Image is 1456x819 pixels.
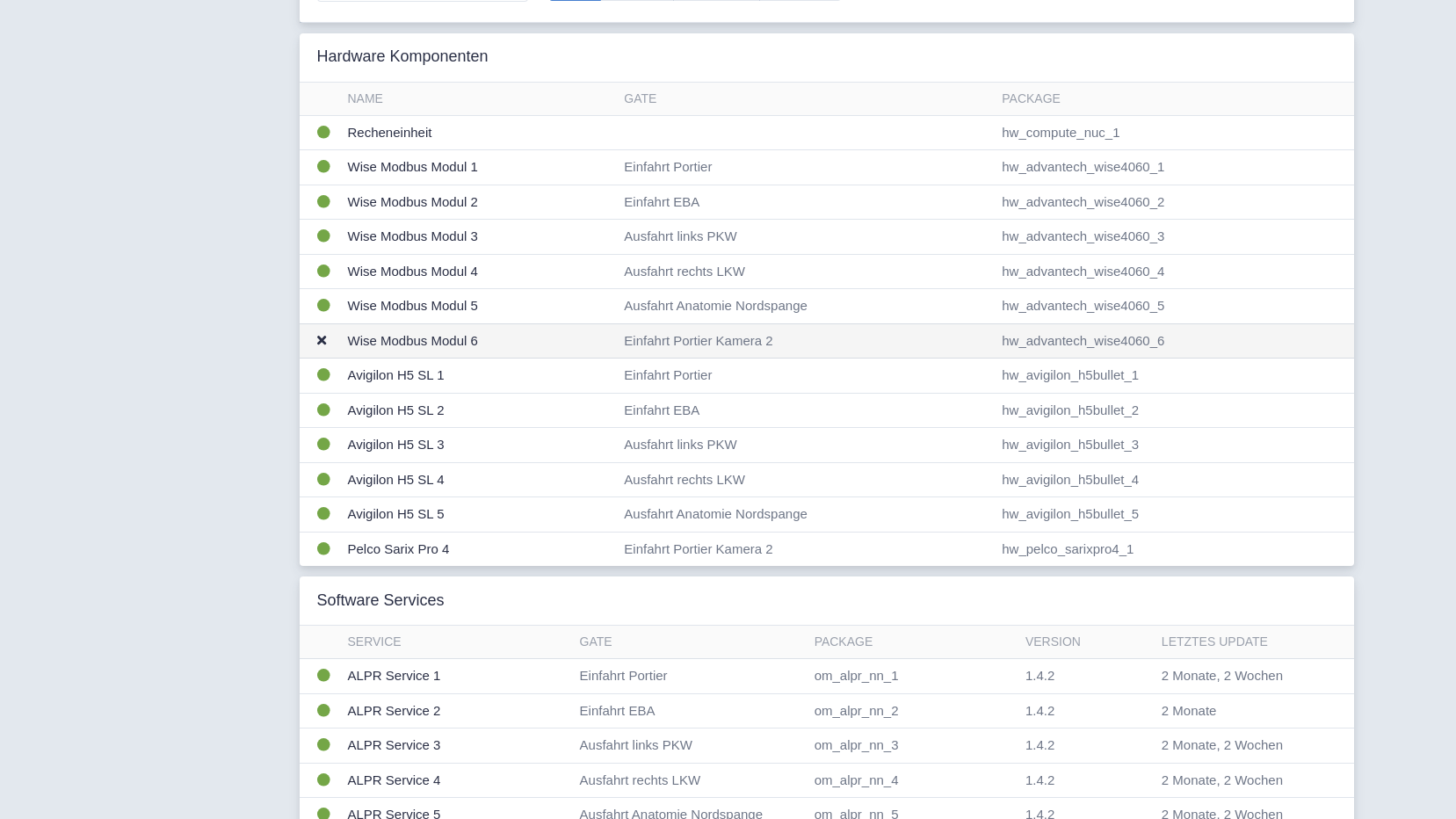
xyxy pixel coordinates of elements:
[341,659,573,694] td: ALPR Service 1
[617,428,995,463] td: Ausfahrt links PKW
[995,150,1353,185] td: hw_advantech_wise4060_1
[995,220,1353,255] td: hw_advantech_wise4060_3
[341,393,618,428] td: Avigilon H5 SL 2
[341,323,618,359] td: Wise Modbus Modul 6
[573,728,808,764] td: Ausfahrt links PKW
[341,289,618,324] td: Wise Modbus Modul 5
[341,626,573,659] th: Service
[1155,763,1324,798] td: 2 Monate, 2 Wochen
[573,659,808,694] td: Einfahrt Portier
[1155,693,1324,728] td: 2 Monate
[995,359,1353,394] td: hw_avigilon_h5bullet_1
[808,763,1018,798] td: om_alpr_nn_4
[617,359,995,394] td: Einfahrt Portier
[1025,703,1054,718] span: 1.4.2
[1018,626,1155,659] th: Version
[341,359,618,394] td: Avigilon H5 SL 1
[1025,668,1054,683] span: 1.4.2
[341,497,618,533] td: Avigilon H5 SL 5
[995,532,1353,566] td: hw_pelco_sarixpro4_1
[808,728,1018,764] td: om_alpr_nn_3
[341,462,618,497] td: Avigilon H5 SL 4
[1025,737,1054,752] span: 1.4.2
[995,462,1353,497] td: hw_avigilon_h5bullet_4
[1155,626,1324,659] th: Letztes Update
[617,254,995,289] td: Ausfahrt rechts LKW
[617,185,995,220] td: Einfahrt EBA
[341,532,618,566] td: Pelco Sarix Pro 4
[1155,659,1324,694] td: 2 Monate, 2 Wochen
[995,497,1353,533] td: hw_avigilon_h5bullet_5
[995,115,1353,150] td: hw_compute_nuc_1
[341,185,618,220] td: Wise Modbus Modul 2
[341,115,618,150] td: Recheneinheit
[808,659,1018,694] td: om_alpr_nn_1
[617,393,995,428] td: Einfahrt EBA
[617,289,995,324] td: Ausfahrt Anatomie Nordspange
[995,428,1353,463] td: hw_avigilon_h5bullet_3
[808,626,1018,659] th: Package
[573,626,808,659] th: Gate
[341,728,573,764] td: ALPR Service 3
[341,150,618,185] td: Wise Modbus Modul 1
[317,591,445,611] h3: Software Services
[341,254,618,289] td: Wise Modbus Modul 4
[573,763,808,798] td: Ausfahrt rechts LKW
[341,83,618,116] th: Name
[617,150,995,185] td: Einfahrt Portier
[617,462,995,497] td: Ausfahrt rechts LKW
[341,763,573,798] td: ALPR Service 4
[573,693,808,728] td: Einfahrt EBA
[341,428,618,463] td: Avigilon H5 SL 3
[617,497,995,533] td: Ausfahrt Anatomie Nordspange
[317,47,489,67] h3: Hardware Komponenten
[341,220,618,255] td: Wise Modbus Modul 3
[995,393,1353,428] td: hw_avigilon_h5bullet_2
[617,220,995,255] td: Ausfahrt links PKW
[995,83,1353,116] th: Package
[995,254,1353,289] td: hw_advantech_wise4060_4
[995,289,1353,324] td: hw_advantech_wise4060_5
[617,532,995,566] td: Einfahrt Portier Kamera 2
[1155,728,1324,764] td: 2 Monate, 2 Wochen
[617,323,995,359] td: Einfahrt Portier Kamera 2
[995,323,1353,359] td: hw_advantech_wise4060_6
[808,693,1018,728] td: om_alpr_nn_2
[341,693,573,728] td: ALPR Service 2
[995,185,1353,220] td: hw_advantech_wise4060_2
[617,83,995,116] th: Gate
[1025,772,1054,787] span: 1.4.2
